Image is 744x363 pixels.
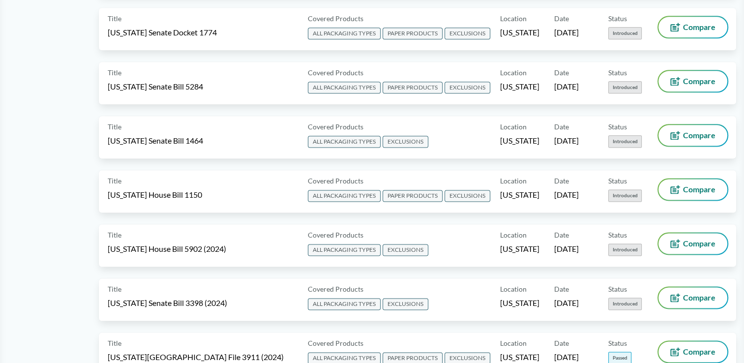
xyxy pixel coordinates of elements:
span: Location [500,67,527,78]
span: Introduced [608,135,642,148]
span: [US_STATE] [500,243,539,254]
span: ALL PACKAGING TYPES [308,298,381,310]
span: Date [554,230,569,240]
span: [US_STATE] [500,27,539,38]
span: ALL PACKAGING TYPES [308,82,381,93]
span: [DATE] [554,352,579,363]
span: PAPER PRODUCTS [383,82,443,93]
span: [US_STATE] [500,81,539,92]
span: EXCLUSIONS [445,82,490,93]
span: Location [500,230,527,240]
span: ALL PACKAGING TYPES [308,190,381,202]
span: Compare [683,77,715,85]
span: [US_STATE] House Bill 1150 [108,189,202,200]
span: [US_STATE] [500,135,539,146]
span: Title [108,67,121,78]
button: Compare [658,71,727,91]
span: [DATE] [554,189,579,200]
span: [DATE] [554,81,579,92]
span: [DATE] [554,298,579,308]
span: Location [500,284,527,294]
span: Compare [683,348,715,356]
span: EXCLUSIONS [445,190,490,202]
span: Date [554,13,569,24]
span: EXCLUSIONS [383,298,428,310]
span: [US_STATE][GEOGRAPHIC_DATA] File 3911 (2024) [108,352,284,363]
span: Compare [683,23,715,31]
span: Covered Products [308,284,363,294]
span: Status [608,338,627,348]
span: [DATE] [554,27,579,38]
span: Introduced [608,27,642,39]
span: Covered Products [308,176,363,186]
span: Date [554,284,569,294]
button: Compare [658,341,727,362]
span: [US_STATE] House Bill 5902 (2024) [108,243,226,254]
span: Introduced [608,189,642,202]
span: [US_STATE] Senate Docket 1774 [108,27,217,38]
span: Compare [683,294,715,302]
span: Covered Products [308,338,363,348]
span: Status [608,13,627,24]
span: Status [608,176,627,186]
span: Title [108,230,121,240]
span: Introduced [608,243,642,256]
button: Compare [658,233,727,254]
span: [US_STATE] Senate Bill 1464 [108,135,203,146]
span: Location [500,338,527,348]
span: Introduced [608,81,642,93]
span: Date [554,176,569,186]
span: EXCLUSIONS [383,244,428,256]
span: Compare [683,185,715,193]
span: [US_STATE] Senate Bill 5284 [108,81,203,92]
button: Compare [658,179,727,200]
span: Title [108,13,121,24]
span: Title [108,338,121,348]
span: ALL PACKAGING TYPES [308,28,381,39]
span: Date [554,338,569,348]
span: PAPER PRODUCTS [383,190,443,202]
span: Date [554,67,569,78]
span: Title [108,176,121,186]
span: Title [108,284,121,294]
span: [US_STATE] [500,298,539,308]
span: [US_STATE] [500,189,539,200]
button: Compare [658,125,727,146]
span: Location [500,176,527,186]
span: Date [554,121,569,132]
span: Covered Products [308,121,363,132]
span: Status [608,230,627,240]
span: Compare [683,131,715,139]
span: [US_STATE] Senate Bill 3398 (2024) [108,298,227,308]
span: Location [500,13,527,24]
span: PAPER PRODUCTS [383,28,443,39]
span: Covered Products [308,13,363,24]
span: Status [608,67,627,78]
span: Status [608,121,627,132]
span: ALL PACKAGING TYPES [308,136,381,148]
span: [DATE] [554,135,579,146]
button: Compare [658,287,727,308]
span: [DATE] [554,243,579,254]
span: Compare [683,240,715,247]
span: Covered Products [308,230,363,240]
span: Covered Products [308,67,363,78]
span: [US_STATE] [500,352,539,363]
span: Title [108,121,121,132]
span: Introduced [608,298,642,310]
button: Compare [658,17,727,37]
span: ALL PACKAGING TYPES [308,244,381,256]
span: Status [608,284,627,294]
span: EXCLUSIONS [383,136,428,148]
span: Location [500,121,527,132]
span: EXCLUSIONS [445,28,490,39]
